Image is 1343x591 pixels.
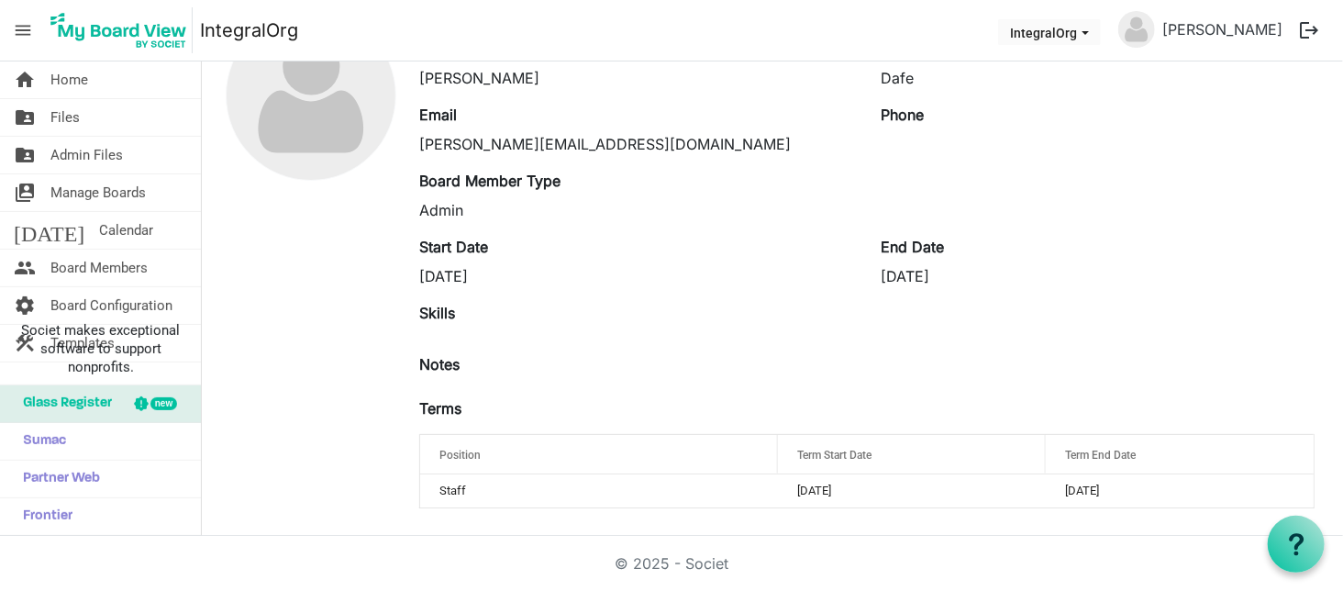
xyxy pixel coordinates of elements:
span: home [14,61,36,98]
span: Admin Files [50,137,123,173]
label: Terms [419,397,461,419]
img: My Board View Logo [45,7,193,53]
span: folder_shared [14,99,36,136]
span: Glass Register [14,385,112,422]
span: folder_shared [14,137,36,173]
a: IntegralOrg [200,12,298,49]
div: [PERSON_NAME] [419,67,853,89]
span: switch_account [14,174,36,211]
label: Phone [881,104,924,126]
div: [PERSON_NAME][EMAIL_ADDRESS][DOMAIN_NAME] [419,133,853,155]
a: My Board View Logo [45,7,200,53]
span: [DATE] [14,212,84,249]
span: Position [440,449,482,462]
span: Sumac [14,423,66,460]
label: Notes [419,353,460,375]
label: Board Member Type [419,170,561,192]
span: settings [14,287,36,324]
span: Board Members [50,250,148,286]
span: Files [50,99,80,136]
span: menu [6,13,40,48]
div: [DATE] [881,265,1315,287]
img: no-profile-picture.svg [227,11,395,180]
a: [PERSON_NAME] [1155,11,1290,48]
label: Email [419,104,457,126]
span: Home [50,61,88,98]
span: Term Start Date [797,449,871,462]
div: Admin [419,199,853,221]
span: Term End Date [1065,449,1136,462]
td: Staff column header Position [420,474,777,507]
label: Start Date [419,236,488,258]
button: logout [1290,11,1328,50]
div: new [150,397,177,410]
a: © 2025 - Societ [615,554,728,573]
span: Calendar [99,212,153,249]
span: Societ makes exceptional software to support nonprofits. [8,321,193,376]
td: 10/1/2025 column header Term End Date [1046,474,1314,507]
span: Partner Web [14,461,100,497]
button: IntegralOrg dropdownbutton [998,19,1101,45]
label: End Date [881,236,944,258]
img: no-profile-picture.svg [1118,11,1155,48]
td: 7/2/2024 column header Term Start Date [778,474,1046,507]
span: Frontier [14,498,72,535]
span: Board Configuration [50,287,172,324]
span: Manage Boards [50,174,146,211]
div: [DATE] [419,265,853,287]
div: Dafe [881,67,1315,89]
label: Skills [419,302,455,324]
span: people [14,250,36,286]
